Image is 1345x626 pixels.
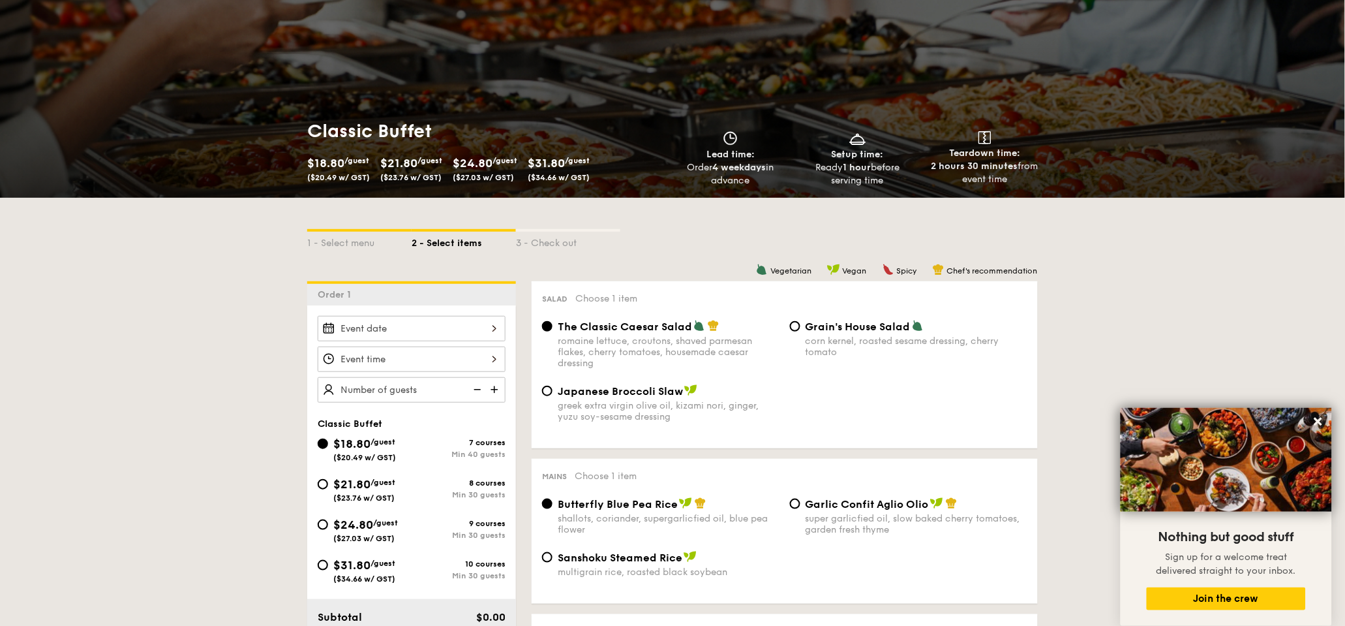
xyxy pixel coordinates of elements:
[476,611,506,623] span: $0.00
[344,156,369,165] span: /guest
[790,321,800,332] input: Grain's House Saladcorn kernel, roasted sesame dressing, cherry tomato
[790,499,800,509] input: Garlic Confit Aglio Oliosuper garlicfied oil, slow baked cherry tomatoes, garden fresh thyme
[575,293,637,304] span: Choose 1 item
[318,418,382,430] span: Classic Buffet
[806,498,929,510] span: Garlic Confit Aglio Olio
[412,519,506,528] div: 9 courses
[1121,408,1332,512] img: DSC07876-Edit02-Large.jpeg
[307,232,412,250] div: 1 - Select menu
[695,497,706,509] img: icon-chef-hat.a58ddaea.svg
[333,477,370,492] span: $21.80
[843,162,871,173] strong: 1 hour
[693,320,705,332] img: icon-vegetarian.fe4039eb.svg
[565,156,590,165] span: /guest
[558,567,779,578] div: multigrain rice, roasted black soybean
[528,173,590,182] span: ($34.66 w/ GST)
[558,513,779,535] div: shallots, coriander, supergarlicfied oil, blue pea flower
[333,493,395,503] span: ($23.76 w/ GST)
[946,497,958,509] img: icon-chef-hat.a58ddaea.svg
[930,497,943,509] img: icon-vegan.f8ff3823.svg
[897,266,917,275] span: Spicy
[558,498,678,510] span: Butterfly Blue Pea Rice
[380,173,442,182] span: ($23.76 w/ GST)
[558,400,779,422] div: greek extra virgin olive oil, kizami nori, ginger, yuzu soy-sesame dressing
[542,499,552,509] input: Butterfly Blue Pea Riceshallots, coriander, supergarlicfied oil, blue pea flower
[558,385,683,398] span: Japanese Broccoli Slaw
[1156,552,1296,576] span: Sign up for a welcome treat delivered straight to your inbox.
[708,320,719,332] img: icon-chef-hat.a58ddaea.svg
[412,531,506,540] div: Min 30 guests
[800,161,916,187] div: Ready before serving time
[412,478,506,488] div: 8 courses
[684,551,697,563] img: icon-vegan.f8ff3823.svg
[933,264,945,275] img: icon-chef-hat.a58ddaea.svg
[770,266,811,275] span: Vegetarian
[318,611,362,623] span: Subtotal
[318,316,506,341] input: Event date
[333,534,395,543] span: ($27.03 w/ GST)
[318,560,328,571] input: $31.80/guest($34.66 w/ GST)10 coursesMin 30 guests
[832,149,884,160] span: Setup time:
[672,161,789,187] div: Order in advance
[370,478,395,487] span: /guest
[318,289,356,300] span: Order 1
[380,156,417,170] span: $21.80
[412,438,506,447] div: 7 courses
[370,437,395,446] span: /guest
[307,156,344,170] span: $18.80
[1147,587,1306,610] button: Join the crew
[713,162,766,173] strong: 4 weekdays
[307,119,667,143] h1: Classic Buffet
[949,148,1020,159] span: Teardown time:
[412,490,506,499] div: Min 30 guests
[412,232,516,250] div: 2 - Select items
[373,518,398,527] span: /guest
[978,131,991,144] img: icon-teardown.65201eee.svg
[542,552,552,563] input: Sanshoku Steamed Ricemultigrain rice, roasted black soybean
[1308,411,1329,432] button: Close
[307,173,370,182] span: ($20.49 w/ GST)
[412,571,506,580] div: Min 30 guests
[453,173,514,182] span: ($27.03 w/ GST)
[492,156,517,165] span: /guest
[558,321,692,333] span: The Classic Caesar Salad
[843,266,867,275] span: Vegan
[542,472,567,481] span: Mains
[318,347,506,372] input: Event time
[947,266,1038,275] span: Chef's recommendation
[516,232,620,250] div: 3 - Check out
[806,336,1027,358] div: corn kernel, roasted sesame dressing, cherry tomato
[684,384,697,396] img: icon-vegan.f8ff3823.svg
[883,264,894,275] img: icon-spicy.37a8142b.svg
[333,453,396,462] span: ($20.49 w/ GST)
[412,450,506,459] div: Min 40 guests
[542,294,567,304] span: Salad
[318,479,328,490] input: $21.80/guest($23.76 w/ GST)8 coursesMin 30 guests
[333,558,370,572] span: $31.80
[706,149,755,160] span: Lead time:
[417,156,442,165] span: /guest
[318,439,328,449] input: $18.80/guest($20.49 w/ GST)7 coursesMin 40 guests
[912,320,924,332] img: icon-vegetarian.fe4039eb.svg
[1158,529,1294,545] span: Nothing but good stuff
[558,552,682,564] span: Sanshoku Steamed Rice
[558,336,779,369] div: romaine lettuce, croutons, shaved parmesan flakes, cherry tomatoes, housemade caesar dressing
[528,156,565,170] span: $31.80
[486,377,506,402] img: icon-add.58712e84.svg
[575,471,637,482] span: Choose 1 item
[318,377,506,403] input: Number of guests
[453,156,492,170] span: $24.80
[679,497,692,509] img: icon-vegan.f8ff3823.svg
[806,513,1027,535] div: super garlicfied oil, slow baked cherry tomatoes, garden fresh thyme
[370,559,395,568] span: /guest
[333,437,370,451] span: $18.80
[827,264,840,275] img: icon-vegan.f8ff3823.svg
[542,321,552,332] input: The Classic Caesar Saladromaine lettuce, croutons, shaved parmesan flakes, cherry tomatoes, house...
[466,377,486,402] img: icon-reduce.1d2dbef1.svg
[931,161,1018,172] strong: 2 hours 30 minutes
[542,386,552,396] input: Japanese Broccoli Slawgreek extra virgin olive oil, kizami nori, ginger, yuzu soy-sesame dressing
[756,264,768,275] img: icon-vegetarian.fe4039eb.svg
[848,131,868,146] img: icon-dish.430c3a2e.svg
[721,131,740,146] img: icon-clock.2db775ea.svg
[806,321,911,333] span: Grain's House Salad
